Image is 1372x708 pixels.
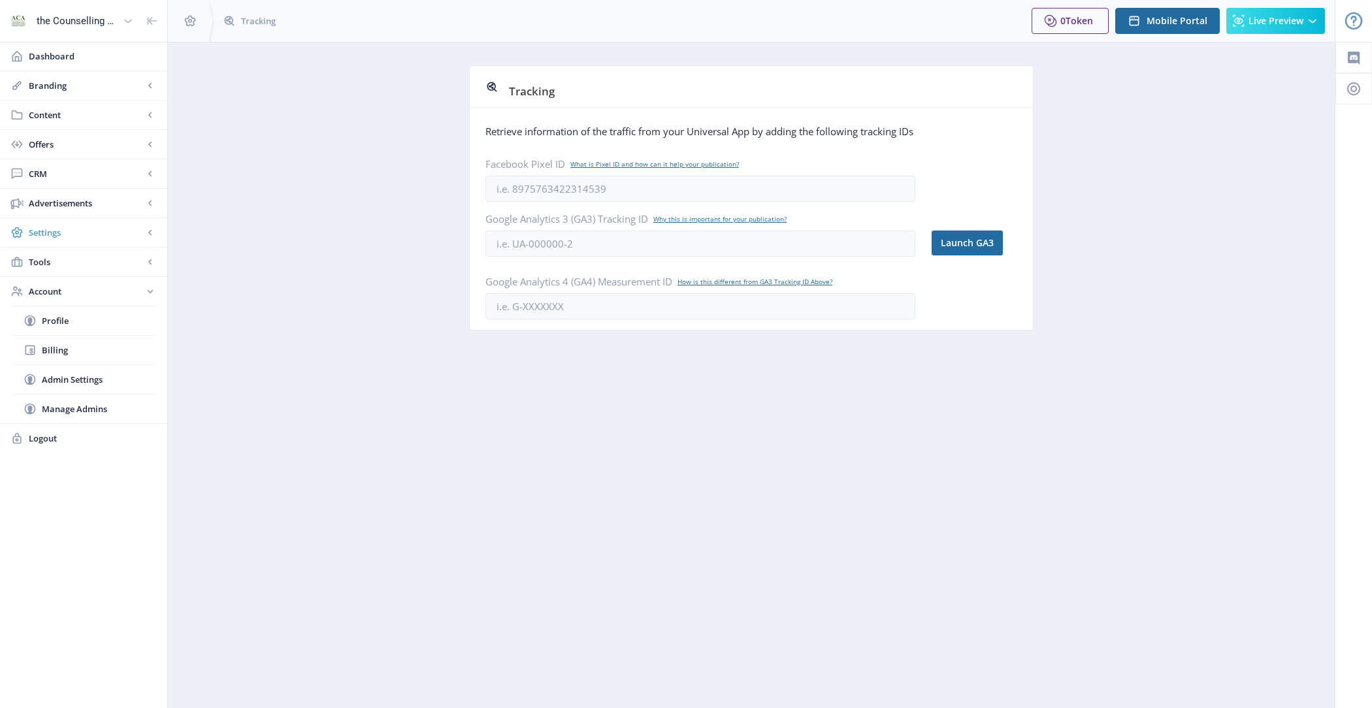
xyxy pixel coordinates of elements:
[570,159,739,169] a: What is Pixel ID and how can it help your publication?
[485,157,905,170] label: Facebook Pixel ID
[29,79,144,92] span: Branding
[29,167,144,180] span: CRM
[1032,8,1109,34] button: 0Token
[1249,16,1303,26] span: Live Preview
[29,255,144,268] span: Tools
[1226,8,1325,34] button: Live Preview
[509,84,555,99] span: Tracking
[13,365,154,394] a: Admin Settings
[485,125,1017,138] div: Retrieve information of the traffic from your Universal App by adding the following tracking IDs
[42,373,154,386] span: Admin Settings
[29,138,144,151] span: Offers
[485,212,905,225] label: Google Analytics 3 (GA3) Tracking ID
[13,306,154,335] a: Profile
[485,293,915,319] input: i.e. G-XXXXXXX
[653,214,787,223] a: Why this is important for your publication?
[485,231,915,257] input: i.e. UA-000000-2
[29,50,157,63] span: Dashboard
[241,14,276,27] span: Tracking
[37,7,118,35] div: the Counselling Australia Magazine
[8,10,29,31] img: properties.app_icon.jpeg
[1115,8,1220,34] button: Mobile Portal
[678,277,832,286] a: How is this different from GA3 Tracking ID Above?
[931,230,1004,256] button: Launch GA3
[485,176,915,202] input: i.e. 8975763422314539
[29,226,144,239] span: Settings
[485,275,905,288] label: Google Analytics 4 (GA4) Measurement ID
[1066,14,1093,27] span: Token
[13,394,154,423] a: Manage Admins
[42,402,154,415] span: Manage Admins
[42,314,154,327] span: Profile
[29,197,144,210] span: Advertisements
[1147,16,1207,26] span: Mobile Portal
[29,108,144,121] span: Content
[29,285,144,298] span: Account
[29,432,157,445] span: Logout
[13,336,154,364] a: Billing
[42,344,154,357] span: Billing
